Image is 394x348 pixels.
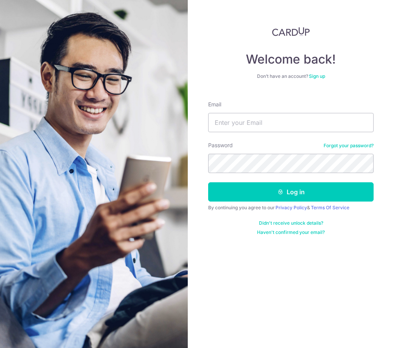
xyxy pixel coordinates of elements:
[208,101,221,108] label: Email
[208,182,374,202] button: Log in
[272,27,310,36] img: CardUp Logo
[324,143,374,149] a: Forgot your password?
[309,73,325,79] a: Sign up
[208,73,374,79] div: Don’t have an account?
[257,229,325,235] a: Haven't confirmed your email?
[311,205,349,210] a: Terms Of Service
[259,220,323,226] a: Didn't receive unlock details?
[275,205,307,210] a: Privacy Policy
[208,52,374,67] h4: Welcome back!
[208,141,233,149] label: Password
[208,113,374,132] input: Enter your Email
[208,205,374,211] div: By continuing you agree to our &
